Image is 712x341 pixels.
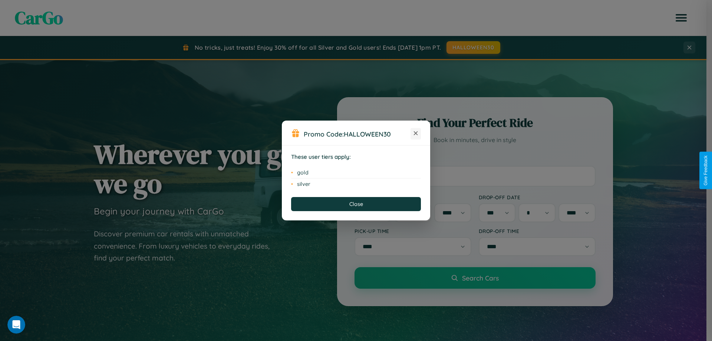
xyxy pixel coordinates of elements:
[291,167,421,178] li: gold
[344,130,391,138] b: HALLOWEEN30
[7,316,25,334] iframe: Intercom live chat
[304,130,411,138] h3: Promo Code:
[703,155,708,186] div: Give Feedback
[291,153,351,160] strong: These user tiers apply:
[291,197,421,211] button: Close
[291,178,421,190] li: silver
